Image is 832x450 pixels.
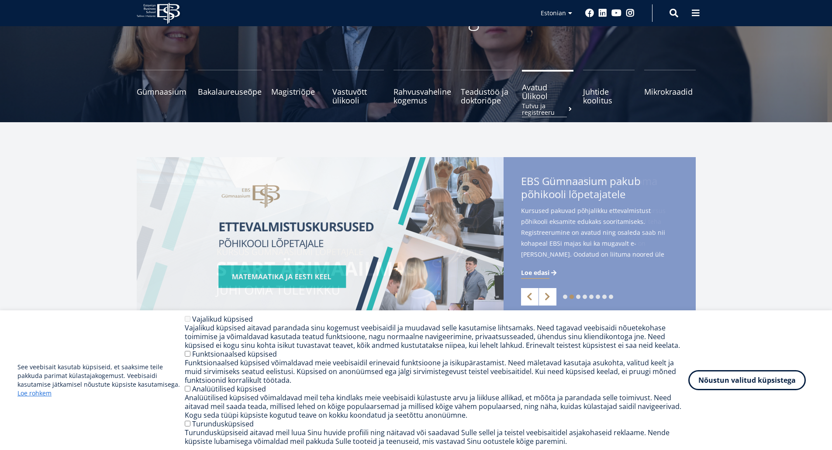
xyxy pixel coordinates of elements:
[192,314,253,324] label: Vajalikud küpsised
[627,200,652,214] span: keele
[583,295,587,299] a: 4
[521,288,539,306] a: Previous
[332,70,384,105] a: Vastuvõtt ülikooli
[521,174,539,188] span: EBS
[185,323,688,350] div: Vajalikud küpsised aitavad parandada sinu kogemust veebisaidil ja muudavad selle kasutamise lihts...
[185,393,688,419] div: Analüütilised küpsised võimaldavad meil teha kindlaks meie veebisaidi külastuste arvu ja liikluse...
[596,295,600,299] a: 6
[461,87,512,105] span: Teadustöö ja doktoriõpe
[17,389,52,398] a: Loe rohkem
[271,87,323,96] span: Magistriõpe
[539,288,556,306] a: Next
[644,87,696,96] span: Mikrokraadid
[137,157,504,323] img: EBS Gümnaasiumi ettevalmistuskursused
[137,87,188,96] span: Gümnaasium
[576,295,580,299] a: 3
[569,187,625,201] span: lõpetajatele
[17,363,185,398] p: See veebisait kasutab küpsiseid, et saaksime teile pakkuda parimat külastajakogemust. Veebisaidi ...
[611,9,621,17] a: Youtube
[522,70,573,105] a: Avatud ÜlikoolTutvu ja registreeru
[585,9,594,17] a: Facebook
[185,428,688,446] div: Turundusküpsiseid aitavad meil luua Sinu huvide profiili ning näitavad või saadavad Sulle sellel ...
[192,349,277,359] label: Funktsionaalsed küpsised
[570,295,574,299] a: 2
[192,419,254,429] label: Turundusküpsised
[602,200,625,214] span: eesti
[644,70,696,105] a: Mikrokraadid
[521,200,588,214] span: matemaatika-
[563,295,567,299] a: 1
[137,70,188,105] a: Gümnaasium
[185,4,648,31] p: Vastutusteadlik kogukond
[610,174,641,188] span: pakub
[461,70,512,105] a: Teadustöö ja doktoriõpe
[583,70,635,105] a: Juhtide koolitus
[521,187,566,201] span: põhikooli
[198,70,262,105] a: Bakalaureuseõpe
[542,174,607,188] span: Gümnaasium
[521,205,678,282] span: Kursused pakuvad põhjalikku ettevalmistust põhikooli eksamite edukaks sooritamiseks. Registreerum...
[688,370,806,390] button: Nõustun valitud küpsistega
[602,295,607,299] a: 7
[626,9,635,17] a: Instagram
[198,87,262,96] span: Bakalaureuseõpe
[598,9,607,17] a: Linkedin
[192,384,266,394] label: Analüütilised küpsised
[521,268,549,277] span: Loe edasi
[185,358,688,385] div: Funktsionaalsed küpsised võimaldavad meie veebisaidil erinevaid funktsioone ja isikupärastamist. ...
[591,200,599,214] span: ja
[332,87,384,105] span: Vastuvõtt ülikooli
[394,70,451,105] a: Rahvusvaheline kogemus
[521,268,558,277] a: Loe edasi
[522,83,573,100] span: Avatud Ülikool
[609,295,613,299] a: 8
[271,70,323,105] a: Magistriõpe
[522,103,573,116] small: Tutvu ja registreeru
[583,87,635,105] span: Juhtide koolitus
[394,87,451,105] span: Rahvusvaheline kogemus
[589,295,594,299] a: 5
